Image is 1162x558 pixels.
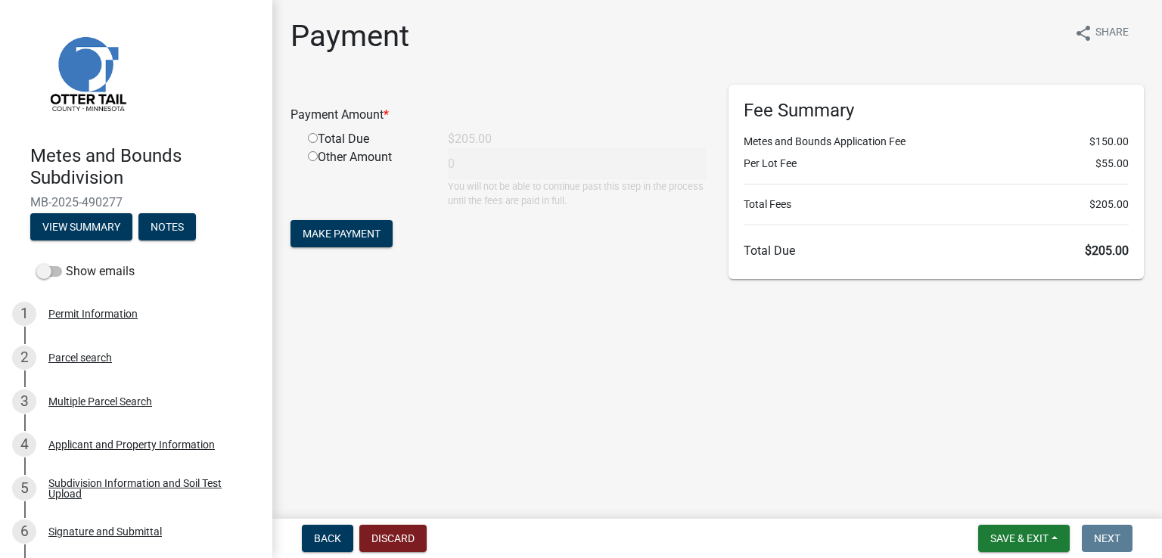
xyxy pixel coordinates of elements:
div: Signature and Submittal [48,526,162,537]
button: Back [302,525,353,552]
div: Payment Amount [279,106,717,124]
button: Notes [138,213,196,240]
span: Save & Exit [990,532,1049,544]
button: Make Payment [290,220,393,247]
span: $205.00 [1089,197,1129,212]
button: View Summary [30,213,132,240]
div: Subdivision Information and Soil Test Upload [48,478,248,499]
div: Total Due [297,130,437,148]
span: Share [1095,24,1129,42]
span: Next [1094,532,1120,544]
h6: Fee Summary [744,100,1129,122]
span: MB-2025-490277 [30,195,242,209]
li: Total Fees [744,197,1129,212]
img: Otter Tail County, Minnesota [30,16,144,129]
span: $150.00 [1089,134,1129,150]
div: Applicant and Property Information [48,439,215,450]
div: Other Amount [297,148,437,208]
div: 4 [12,432,36,457]
div: 2 [12,346,36,370]
span: $205.00 [1085,243,1129,258]
span: Make Payment [303,228,381,240]
button: shareShare [1062,18,1141,48]
div: 3 [12,389,36,414]
li: Metes and Bounds Application Fee [744,134,1129,150]
div: 5 [12,476,36,501]
h4: Metes and Bounds Subdivision [30,145,260,189]
label: Show emails [36,262,135,281]
i: share [1074,24,1092,42]
div: Parcel search [48,352,112,363]
h6: Total Due [744,243,1129,258]
span: Back [314,532,341,544]
button: Save & Exit [978,525,1070,552]
li: Per Lot Fee [744,156,1129,172]
h1: Payment [290,18,409,54]
div: Permit Information [48,308,138,319]
div: 1 [12,302,36,326]
button: Next [1082,525,1132,552]
span: $55.00 [1095,156,1129,172]
div: 6 [12,519,36,544]
button: Discard [359,525,427,552]
wm-modal-confirm: Summary [30,222,132,234]
div: Multiple Parcel Search [48,396,152,407]
wm-modal-confirm: Notes [138,222,196,234]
